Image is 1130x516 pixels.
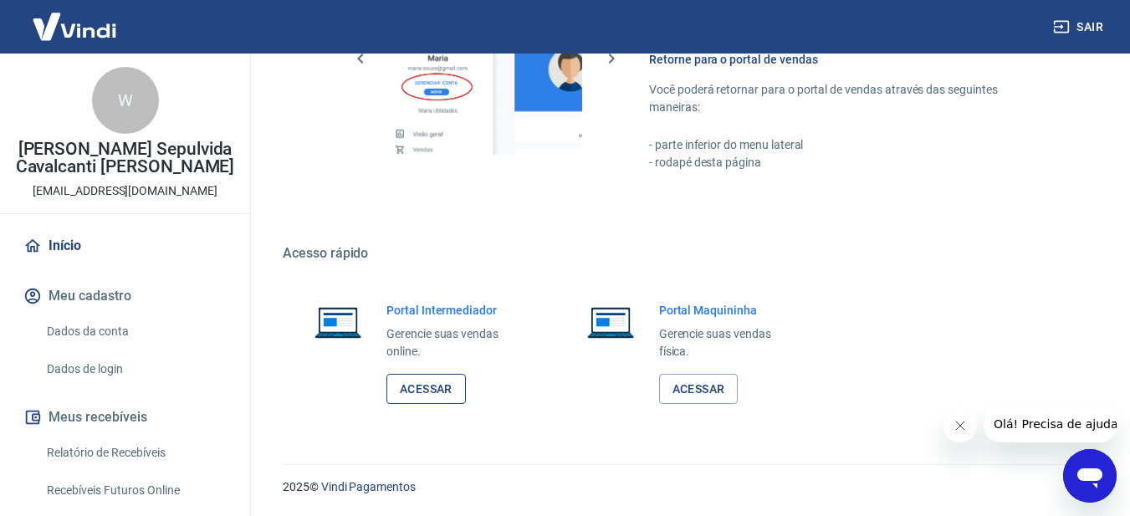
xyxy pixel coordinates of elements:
h5: Acesso rápido [283,245,1090,262]
a: Início [20,227,230,264]
p: - parte inferior do menu lateral [649,136,1050,154]
a: Dados de login [40,352,230,386]
button: Meu cadastro [20,278,230,314]
iframe: Botão para abrir a janela de mensagens [1063,449,1117,503]
a: Vindi Pagamentos [321,480,416,493]
button: Sair [1050,12,1110,43]
h6: Portal Intermediador [386,302,525,319]
iframe: Fechar mensagem [943,409,977,442]
img: Imagem de um notebook aberto [575,302,646,342]
div: W [92,67,159,134]
a: Acessar [659,374,739,405]
img: Vindi [20,1,129,52]
a: Recebíveis Futuros Online [40,473,230,508]
h6: Retorne para o portal de vendas [649,51,1050,68]
p: - rodapé desta página [649,154,1050,171]
img: Imagem de um notebook aberto [303,302,373,342]
p: Gerencie suas vendas física. [659,325,798,360]
a: Dados da conta [40,314,230,349]
span: Olá! Precisa de ajuda? [10,12,141,25]
iframe: Mensagem da empresa [984,406,1117,442]
p: [PERSON_NAME] Sepulvida Cavalcanti [PERSON_NAME] [13,140,237,176]
p: 2025 © [283,478,1090,496]
a: Relatório de Recebíveis [40,436,230,470]
p: [EMAIL_ADDRESS][DOMAIN_NAME] [33,182,217,200]
button: Meus recebíveis [20,399,230,436]
p: Gerencie suas vendas online. [386,325,525,360]
h6: Portal Maquininha [659,302,798,319]
a: Acessar [386,374,466,405]
p: Você poderá retornar para o portal de vendas através das seguintes maneiras: [649,81,1050,116]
